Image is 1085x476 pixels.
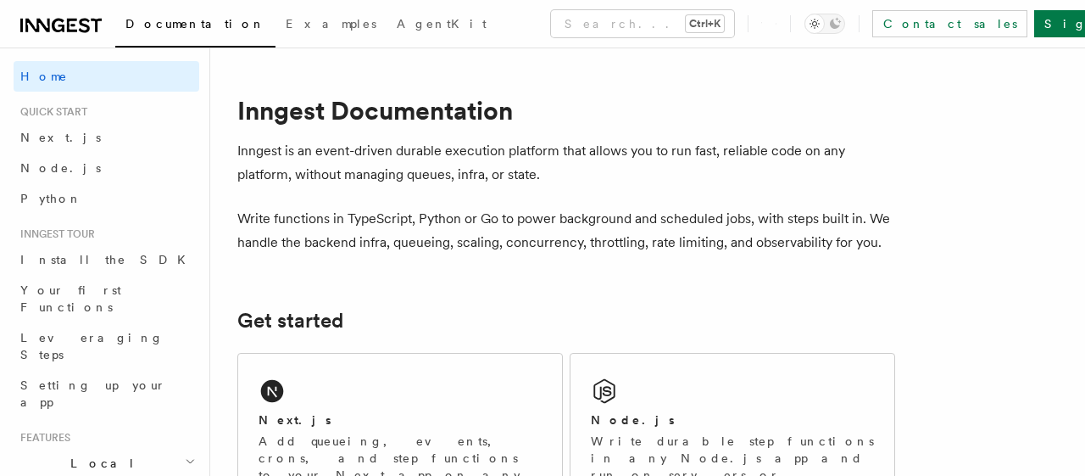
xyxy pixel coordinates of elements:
[397,17,487,31] span: AgentKit
[20,378,166,409] span: Setting up your app
[20,331,164,361] span: Leveraging Steps
[14,370,199,417] a: Setting up your app
[14,322,199,370] a: Leveraging Steps
[275,5,387,46] a: Examples
[387,5,497,46] a: AgentKit
[14,105,87,119] span: Quick start
[20,161,101,175] span: Node.js
[872,10,1027,37] a: Contact sales
[14,153,199,183] a: Node.js
[14,431,70,445] span: Features
[14,227,95,241] span: Inngest tour
[686,15,724,32] kbd: Ctrl+K
[20,283,121,314] span: Your first Functions
[14,61,199,92] a: Home
[237,309,343,333] a: Get started
[20,192,82,205] span: Python
[591,412,675,428] h2: Node.js
[14,122,199,153] a: Next.js
[20,68,68,85] span: Home
[804,14,845,34] button: Toggle dark mode
[14,183,199,214] a: Python
[14,244,199,275] a: Install the SDK
[551,10,734,37] button: Search...Ctrl+K
[14,275,199,322] a: Your first Functions
[286,17,376,31] span: Examples
[237,207,895,255] p: Write functions in TypeScript, Python or Go to power background and scheduled jobs, with steps bu...
[237,95,895,126] h1: Inngest Documentation
[20,131,101,144] span: Next.js
[20,253,196,266] span: Install the SDK
[125,17,265,31] span: Documentation
[259,412,331,428] h2: Next.js
[237,139,895,187] p: Inngest is an event-driven durable execution platform that allows you to run fast, reliable code ...
[115,5,275,48] a: Documentation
